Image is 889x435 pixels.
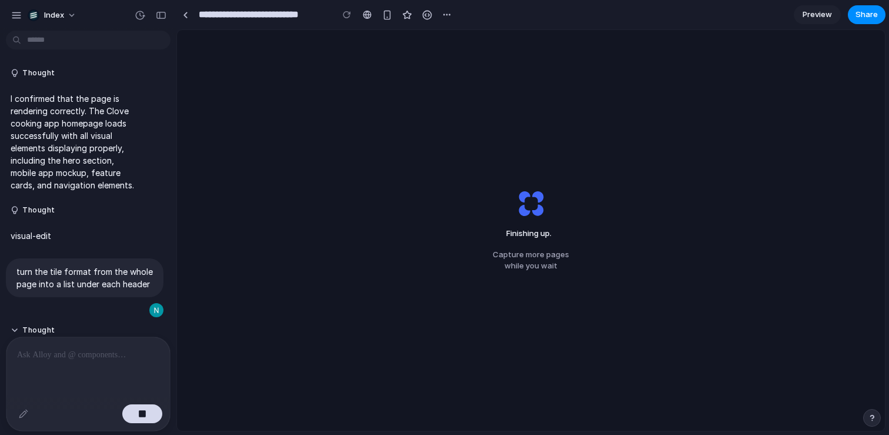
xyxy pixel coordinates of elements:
[16,265,153,290] p: turn the tile format from the whole page into a list under each header
[44,9,64,21] span: Index
[855,9,878,21] span: Share
[23,6,82,25] button: Index
[497,228,565,240] span: Finishing up .
[803,9,832,21] span: Preview
[848,5,885,24] button: Share
[11,92,136,191] p: I confirmed that the page is rendering correctly. The Clove cooking app homepage loads successful...
[493,249,569,272] span: Capture more pages while you wait
[11,230,51,242] p: visual-edit
[794,5,841,24] a: Preview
